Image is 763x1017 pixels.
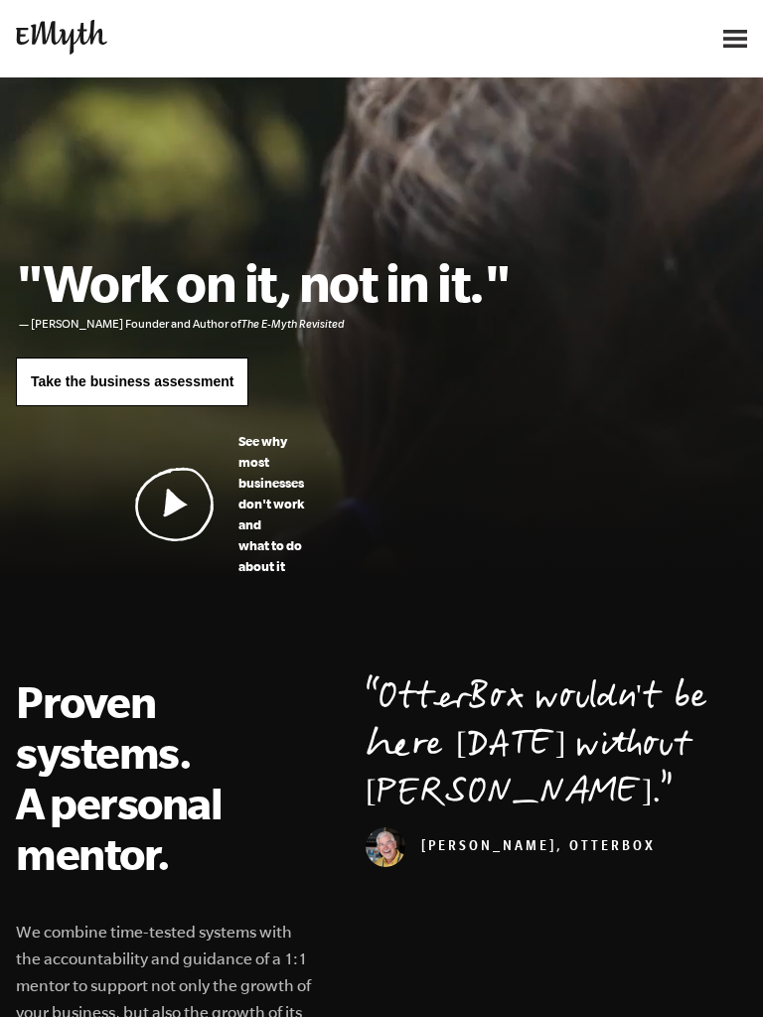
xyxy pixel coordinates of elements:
[499,17,707,61] iframe: Embedded CTA
[16,20,107,55] img: EMyth
[366,827,405,867] img: Curt Richardson, OtterBox
[16,676,318,880] h2: Proven systems. A personal mentor.
[241,317,345,330] i: The E-Myth Revisited
[135,431,225,577] a: See why most businessesdon't work andwhat to do about it
[366,676,747,819] p: OtterBox wouldn't be here [DATE] without [PERSON_NAME].
[16,358,248,405] a: Take the business assessment
[664,922,763,1017] iframe: Chat Widget
[16,252,747,314] h1: "Work on it, not in it."
[723,30,747,48] img: Open Menu
[31,314,747,333] li: [PERSON_NAME] Founder and Author of
[135,467,215,541] img: Play Video
[366,840,656,856] cite: [PERSON_NAME], OtterBox
[238,431,304,577] p: See why most businesses don't work and what to do about it
[31,373,233,389] span: Take the business assessment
